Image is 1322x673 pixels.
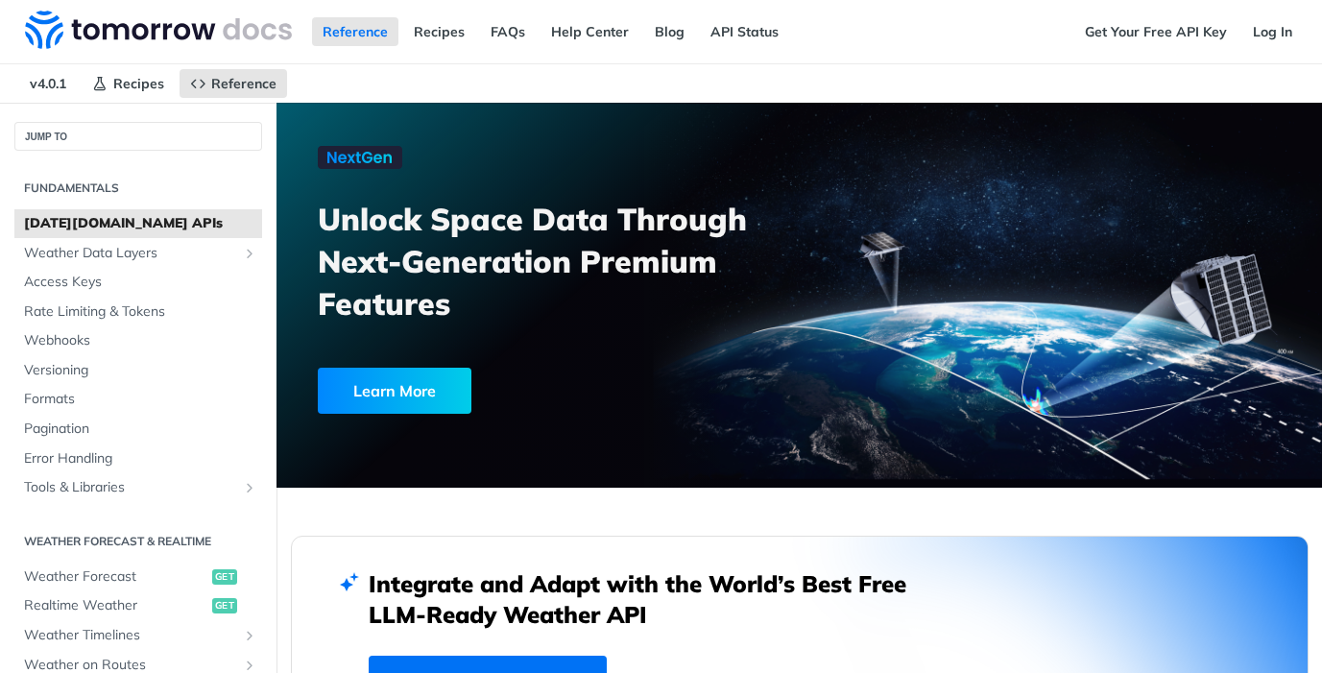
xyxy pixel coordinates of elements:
a: [DATE][DOMAIN_NAME] APIs [14,209,262,238]
span: Webhooks [24,331,257,350]
span: Tools & Libraries [24,478,237,497]
a: FAQs [480,17,536,46]
span: get [212,569,237,585]
a: Versioning [14,356,262,385]
span: [DATE][DOMAIN_NAME] APIs [24,214,257,233]
button: Show subpages for Tools & Libraries [242,480,257,495]
a: Get Your Free API Key [1074,17,1238,46]
img: NextGen [318,146,402,169]
span: Formats [24,390,257,409]
a: Reference [312,17,398,46]
span: get [212,598,237,613]
a: Access Keys [14,268,262,297]
a: Help Center [541,17,639,46]
h2: Fundamentals [14,180,262,197]
a: Pagination [14,415,262,444]
a: Realtime Weatherget [14,591,262,620]
a: Error Handling [14,445,262,473]
a: Webhooks [14,326,262,355]
a: Tools & LibrariesShow subpages for Tools & Libraries [14,473,262,502]
span: Weather Data Layers [24,244,237,263]
span: Weather Forecast [24,567,207,587]
a: API Status [700,17,789,46]
span: Reference [211,75,276,92]
a: Rate Limiting & Tokens [14,298,262,326]
img: Tomorrow.io Weather API Docs [25,11,292,49]
span: v4.0.1 [19,69,77,98]
a: Weather Data LayersShow subpages for Weather Data Layers [14,239,262,268]
a: Weather Forecastget [14,563,262,591]
h2: Weather Forecast & realtime [14,533,262,550]
span: Access Keys [24,273,257,292]
a: Recipes [403,17,475,46]
a: Reference [180,69,287,98]
h2: Integrate and Adapt with the World’s Best Free LLM-Ready Weather API [369,568,935,630]
h3: Unlock Space Data Through Next-Generation Premium Features [318,198,820,324]
span: Recipes [113,75,164,92]
a: Learn More [318,368,719,414]
a: Blog [644,17,695,46]
button: Show subpages for Weather on Routes [242,658,257,673]
span: Rate Limiting & Tokens [24,302,257,322]
a: Recipes [82,69,175,98]
span: Versioning [24,361,257,380]
span: Realtime Weather [24,596,207,615]
span: Weather Timelines [24,626,237,645]
button: JUMP TO [14,122,262,151]
div: Learn More [318,368,471,414]
button: Show subpages for Weather Timelines [242,628,257,643]
a: Formats [14,385,262,414]
button: Show subpages for Weather Data Layers [242,246,257,261]
span: Error Handling [24,449,257,469]
a: Weather TimelinesShow subpages for Weather Timelines [14,621,262,650]
span: Pagination [24,420,257,439]
a: Log In [1242,17,1303,46]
